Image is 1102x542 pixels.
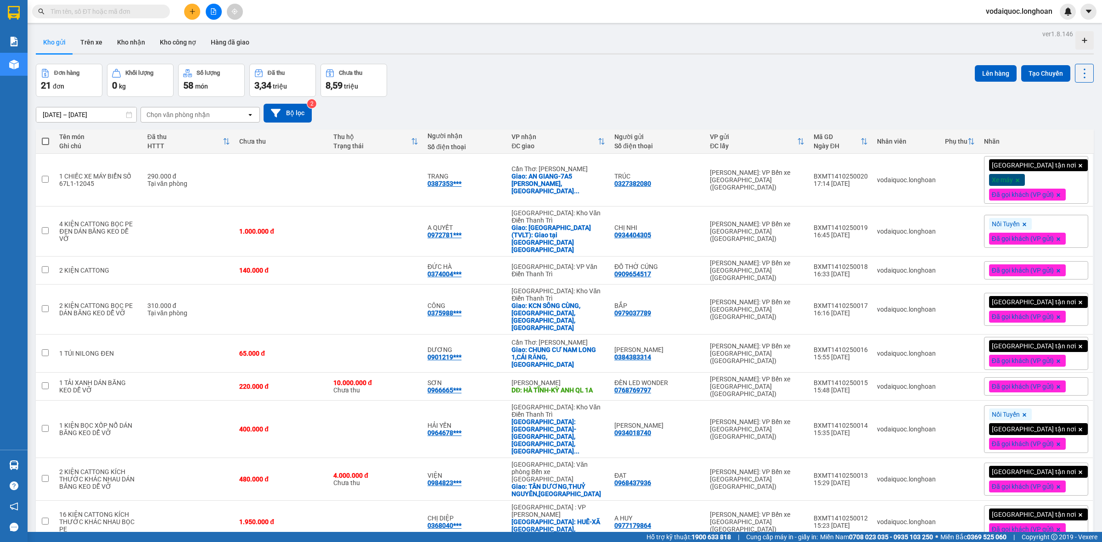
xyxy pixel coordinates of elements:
[614,379,701,386] div: ĐÈN LED WONDER
[614,173,701,180] div: TRÚC
[614,180,651,187] div: 0327382080
[254,80,271,91] span: 3,34
[333,472,418,486] div: Chưa thu
[339,70,362,76] div: Chưa thu
[814,231,868,239] div: 16:45 [DATE]
[710,142,797,150] div: ĐC lấy
[992,357,1054,365] span: Đã gọi khách (VP gửi)
[110,31,152,53] button: Kho nhận
[427,379,502,386] div: SƠN
[231,8,238,15] span: aim
[512,403,605,418] div: [GEOGRAPHIC_DATA]: Kho Văn Điển Thanh Trì
[206,4,222,20] button: file-add
[107,64,174,97] button: Khối lượng0kg
[710,375,804,397] div: [PERSON_NAME]: VP Bến xe [GEOGRAPHIC_DATA] ([GEOGRAPHIC_DATA])
[239,425,324,433] div: 400.000 đ
[427,514,502,522] div: CHỊ DIỆP
[512,133,598,140] div: VP nhận
[710,133,797,140] div: VP gửi
[935,535,938,539] span: ⚪️
[427,173,502,180] div: TRANG
[512,346,605,368] div: Giao: CHUNG CƯ NAM LONG 1,CÁI RĂNG,CẦN THƠ
[427,263,502,270] div: ĐỨC HÀ
[59,133,138,140] div: Tên món
[1051,534,1057,540] span: copyright
[239,350,324,357] div: 65.000 đ
[992,468,1076,476] span: [GEOGRAPHIC_DATA] tận nơi
[992,220,1020,228] span: Nối Tuyến
[227,4,243,20] button: aim
[614,263,701,270] div: ĐỒ THỜ CÚNG
[512,418,605,455] div: Giao: BẮC NINH-PHỐ TAM Á,GIA ĐÔNG,THUẬN THÀNH,BẮC NINH
[326,80,343,91] span: 8,59
[877,383,936,390] div: vodaiquoc.longhoan
[705,129,809,154] th: Toggle SortBy
[814,270,868,278] div: 16:33 [DATE]
[184,4,200,20] button: plus
[710,169,804,191] div: [PERSON_NAME]: VP Bến xe [GEOGRAPHIC_DATA] ([GEOGRAPHIC_DATA])
[574,447,579,455] span: ...
[8,6,20,20] img: logo-vxr
[877,306,936,313] div: vodaiquoc.longhoan
[59,511,138,533] div: 16 KIỆN CATTONG KÍCH THƯỚC KHÁC NHAU BỌC PE
[984,138,1088,145] div: Nhãn
[877,518,936,525] div: vodaiquoc.longhoan
[710,468,804,490] div: [PERSON_NAME]: VP Bến xe [GEOGRAPHIC_DATA] ([GEOGRAPHIC_DATA])
[614,522,651,529] div: 0977179864
[992,482,1054,491] span: Đã gọi khách (VP gửi)
[333,133,411,140] div: Thu hộ
[512,483,605,497] div: Giao: TÂN DƯƠNG,THUỶ NGUYÊN,HẢI PHÒNG
[427,143,502,151] div: Số điện thoại
[36,31,73,53] button: Kho gửi
[967,533,1006,541] strong: 0369 525 060
[1075,31,1094,50] div: Tạo kho hàng mới
[614,224,701,231] div: CHỊ NHI
[1064,7,1072,16] img: icon-new-feature
[112,80,117,91] span: 0
[59,173,138,187] div: 1 CHIẾC XE MÁY BIỂN SỐ 67L1-12045
[710,220,804,242] div: [PERSON_NAME]: VP Bến xe [GEOGRAPHIC_DATA] ([GEOGRAPHIC_DATA])
[814,180,868,187] div: 17:14 [DATE]
[147,302,230,309] div: 310.000 đ
[333,472,418,479] div: 4.000.000 đ
[427,302,502,309] div: CÔNG
[614,479,651,486] div: 0968437936
[239,518,324,525] div: 1.950.000 đ
[814,479,868,486] div: 15:29 [DATE]
[814,522,868,529] div: 15:23 [DATE]
[877,228,936,235] div: vodaiquoc.longhoan
[147,180,230,187] div: Tại văn phòng
[333,379,418,394] div: Chưa thu
[710,418,804,440] div: [PERSON_NAME]: VP Bến xe [GEOGRAPHIC_DATA] ([GEOGRAPHIC_DATA])
[877,176,936,184] div: vodaiquoc.longhoan
[273,83,287,90] span: triệu
[9,460,19,470] img: warehouse-icon
[614,386,651,394] div: 0768769797
[119,83,126,90] span: kg
[427,472,502,479] div: VIỆN
[992,313,1054,321] span: Đã gọi khách (VP gửi)
[73,31,110,53] button: Trên xe
[427,224,502,231] div: A QUYẾT
[710,298,804,320] div: [PERSON_NAME]: VP Bến xe [GEOGRAPHIC_DATA] ([GEOGRAPHIC_DATA])
[992,382,1054,391] span: Đã gọi khách (VP gửi)
[992,298,1076,306] span: [GEOGRAPHIC_DATA] tận nơi
[814,514,868,522] div: BXMT1410250012
[710,342,804,364] div: [PERSON_NAME]: VP Bến xe [GEOGRAPHIC_DATA] ([GEOGRAPHIC_DATA])
[614,472,701,479] div: ĐẠT
[992,440,1054,448] span: Đã gọi khách (VP gửi)
[195,83,208,90] span: món
[574,187,579,195] span: ...
[814,224,868,231] div: BXMT1410250019
[614,429,651,436] div: 0934018740
[814,302,868,309] div: BXMT1410250017
[992,235,1054,243] span: Đã gọi khách (VP gửi)
[877,425,936,433] div: vodaiquoc.longhoan
[814,133,860,140] div: Mã GD
[512,379,605,386] div: [PERSON_NAME]
[197,70,220,76] div: Số lượng
[814,309,868,317] div: 16:16 [DATE]
[53,83,64,90] span: đơn
[992,176,1013,184] span: Xe máy
[36,107,136,122] input: Select a date range.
